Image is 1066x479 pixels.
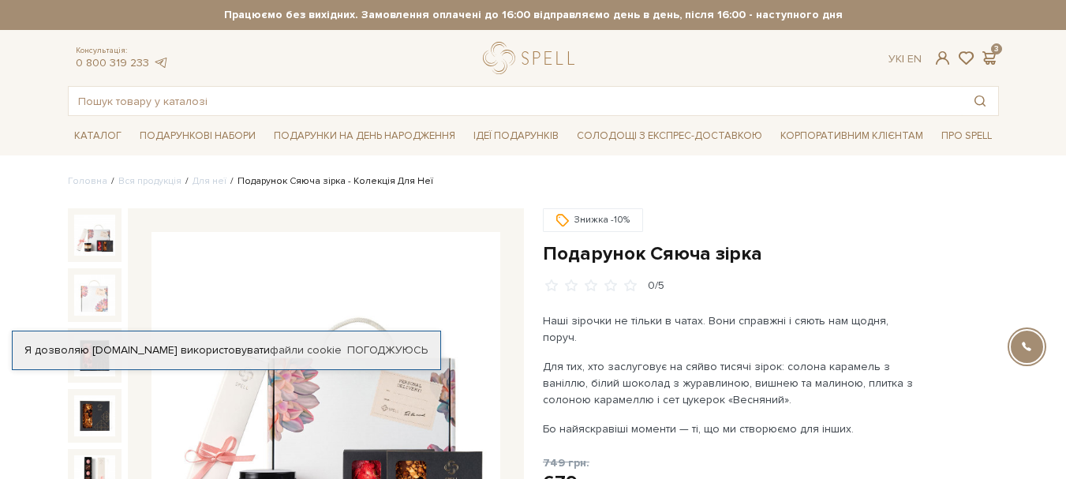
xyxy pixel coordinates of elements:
a: En [907,52,922,65]
span: 749 грн. [543,456,589,470]
a: Ідеї подарунків [467,124,565,148]
p: Наші зірочки не тільки в чатах. Вони справжні і сяють нам щодня, поруч. [543,312,913,346]
li: Подарунок Сяюча зірка - Колекція Для Неї [226,174,433,189]
h1: Подарунок Сяюча зірка [543,241,999,266]
span: | [902,52,904,65]
a: Подарункові набори [133,124,262,148]
a: Подарунки на День народження [267,124,462,148]
div: 0/5 [648,279,664,294]
p: Для тих, хто заслуговує на сяйво тисячі зірок: солона карамель з ваніллю, білий шоколад з журавли... [543,358,913,408]
button: Пошук товару у каталозі [962,87,998,115]
img: Подарунок Сяюча зірка [74,275,115,316]
a: Для неї [193,175,226,187]
a: Про Spell [935,124,998,148]
strong: Працюємо без вихідних. Замовлення оплачені до 16:00 відправляємо день в день, після 16:00 - насту... [68,8,999,22]
a: Вся продукція [118,175,181,187]
a: файли cookie [270,343,342,357]
div: Я дозволяю [DOMAIN_NAME] використовувати [13,343,440,357]
a: Каталог [68,124,128,148]
p: Бо найяскравіші моменти — ті, що ми створюємо для інших. [543,421,913,437]
div: Знижка -10% [543,208,643,232]
a: Погоджуюсь [347,343,428,357]
a: Солодощі з експрес-доставкою [570,122,769,149]
a: Головна [68,175,107,187]
a: 0 800 319 233 [76,56,149,69]
img: Подарунок Сяюча зірка [74,215,115,256]
a: Корпоративним клієнтам [774,124,929,148]
span: Консультація: [76,46,169,56]
img: Подарунок Сяюча зірка [74,395,115,436]
input: Пошук товару у каталозі [69,87,962,115]
a: telegram [153,56,169,69]
a: logo [483,42,582,74]
div: Ук [888,52,922,66]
